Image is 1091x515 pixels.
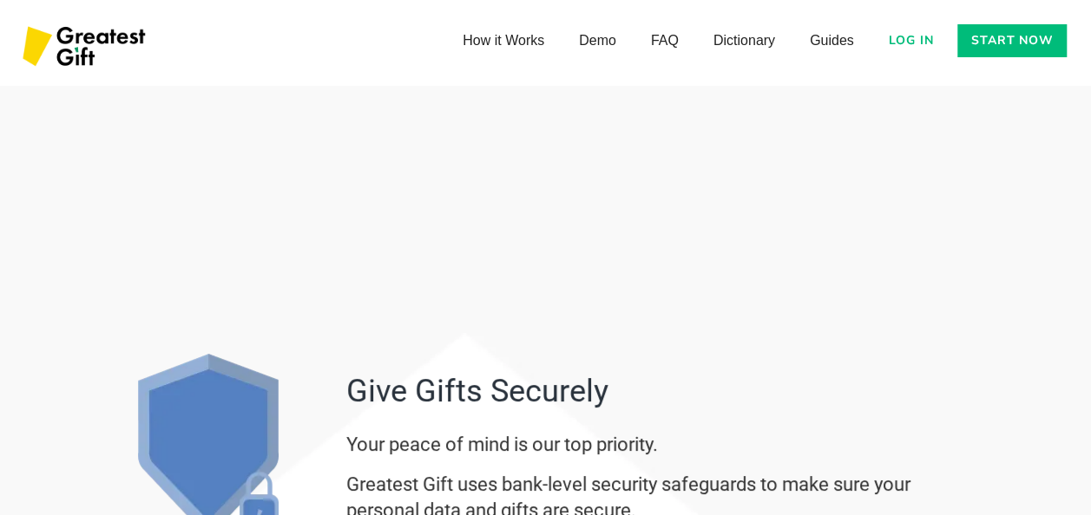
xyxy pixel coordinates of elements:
[17,17,154,78] img: Greatest Gift Logo
[634,23,696,58] a: FAQ
[346,432,954,458] h3: Your peace of mind is our top priority.
[696,23,792,58] a: Dictionary
[562,23,634,58] a: Demo
[17,17,154,78] a: home
[445,23,562,58] a: How it Works
[957,24,1067,57] a: Start now
[792,23,871,58] a: Guides
[878,24,944,57] a: Log in
[346,371,954,411] h2: Give Gifts Securely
